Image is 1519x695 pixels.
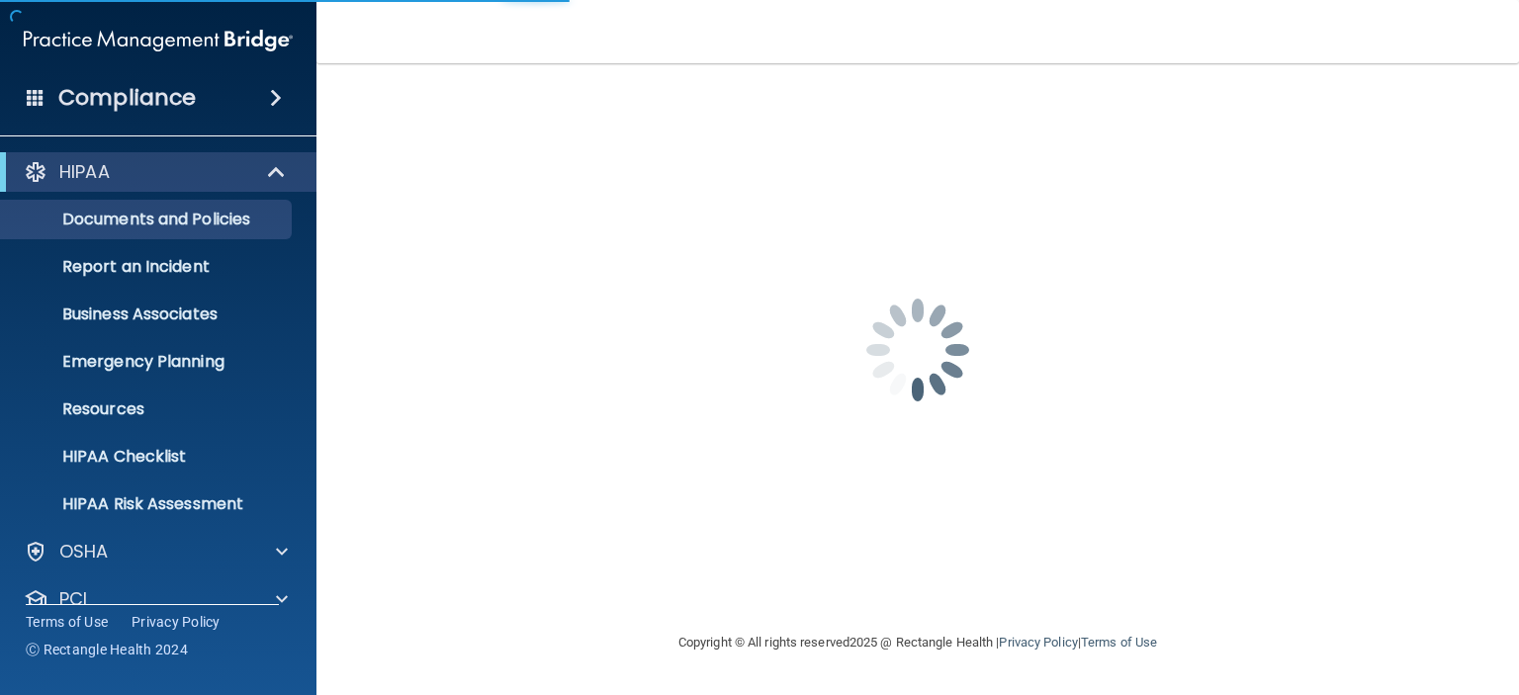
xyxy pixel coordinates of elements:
[13,399,283,419] p: Resources
[13,352,283,372] p: Emergency Planning
[999,635,1077,650] a: Privacy Policy
[59,540,109,564] p: OSHA
[24,540,288,564] a: OSHA
[58,84,196,112] h4: Compliance
[13,304,283,324] p: Business Associates
[13,210,283,229] p: Documents and Policies
[24,587,288,611] a: PCI
[13,257,283,277] p: Report an Incident
[1081,635,1157,650] a: Terms of Use
[24,160,287,184] a: HIPAA
[13,494,283,514] p: HIPAA Risk Assessment
[132,612,221,632] a: Privacy Policy
[59,160,110,184] p: HIPAA
[24,21,293,60] img: PMB logo
[13,447,283,467] p: HIPAA Checklist
[26,612,108,632] a: Terms of Use
[59,587,87,611] p: PCI
[557,611,1279,674] div: Copyright © All rights reserved 2025 @ Rectangle Health | |
[819,251,1017,449] img: spinner.e123f6fc.gif
[26,640,188,659] span: Ⓒ Rectangle Health 2024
